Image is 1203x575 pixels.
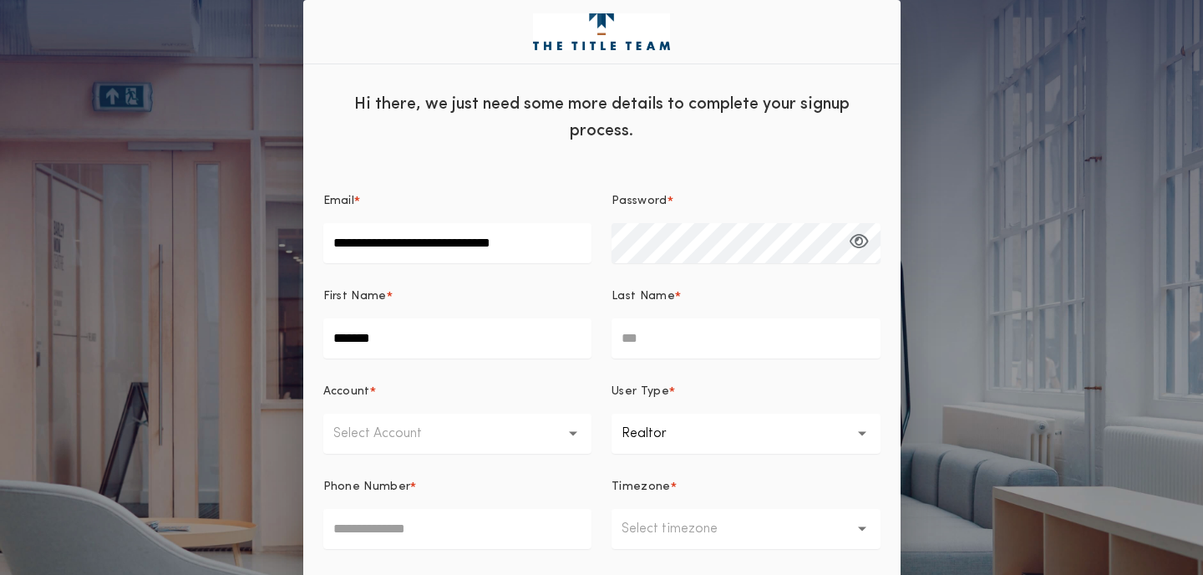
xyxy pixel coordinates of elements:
input: Phone Number* [323,509,592,549]
img: logo [533,13,670,50]
p: Select Account [333,424,449,444]
input: First Name* [323,318,592,359]
p: Last Name [612,288,675,305]
button: Password* [850,223,869,263]
p: User Type [612,384,669,400]
p: Email [323,193,355,210]
input: Email* [323,223,592,263]
p: Select timezone [622,519,744,539]
p: First Name [323,288,387,305]
button: Select timezone [612,509,881,549]
p: Phone Number [323,479,411,496]
div: Hi there, we just need some more details to complete your signup process. [303,78,901,153]
input: Password* [612,223,881,263]
p: Account [323,384,370,400]
p: Realtor [622,424,693,444]
p: Timezone [612,479,671,496]
button: Select Account [323,414,592,454]
button: Realtor [612,414,881,454]
input: Last Name* [612,318,881,359]
p: Password [612,193,667,210]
